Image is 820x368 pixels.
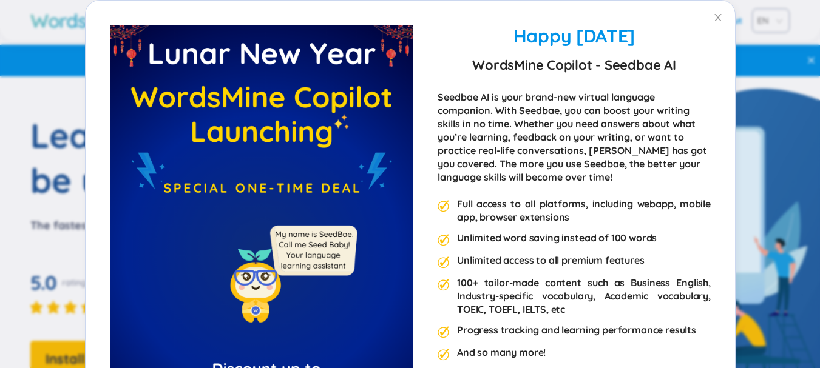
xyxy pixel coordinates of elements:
div: Unlimited access to all premium features [457,253,645,269]
strong: WordsMine Copilot - Seedbae AI [472,54,676,76]
div: Progress tracking and learning performance results [457,323,696,338]
img: premium [438,326,450,338]
span: close [713,13,723,22]
div: Full access to all platforms, including webapp, mobile app, browser extensions [457,197,711,224]
span: Happy [DATE] [513,24,634,47]
img: premium [438,200,450,212]
img: premium [438,234,450,246]
div: 100+ tailor-made content such as Business English, Industry-specific vocabulary, Academic vocabul... [457,276,711,316]
div: Unlimited word saving instead of 100 words [457,231,657,246]
img: premium [438,256,450,269]
div: Seedbae AI is your brand-new virtual language companion. With Seedbae, you can boost your writing... [438,90,711,184]
button: Close [701,1,735,35]
img: premium [438,279,450,291]
img: premium [438,349,450,361]
div: And so many more! [457,346,546,361]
